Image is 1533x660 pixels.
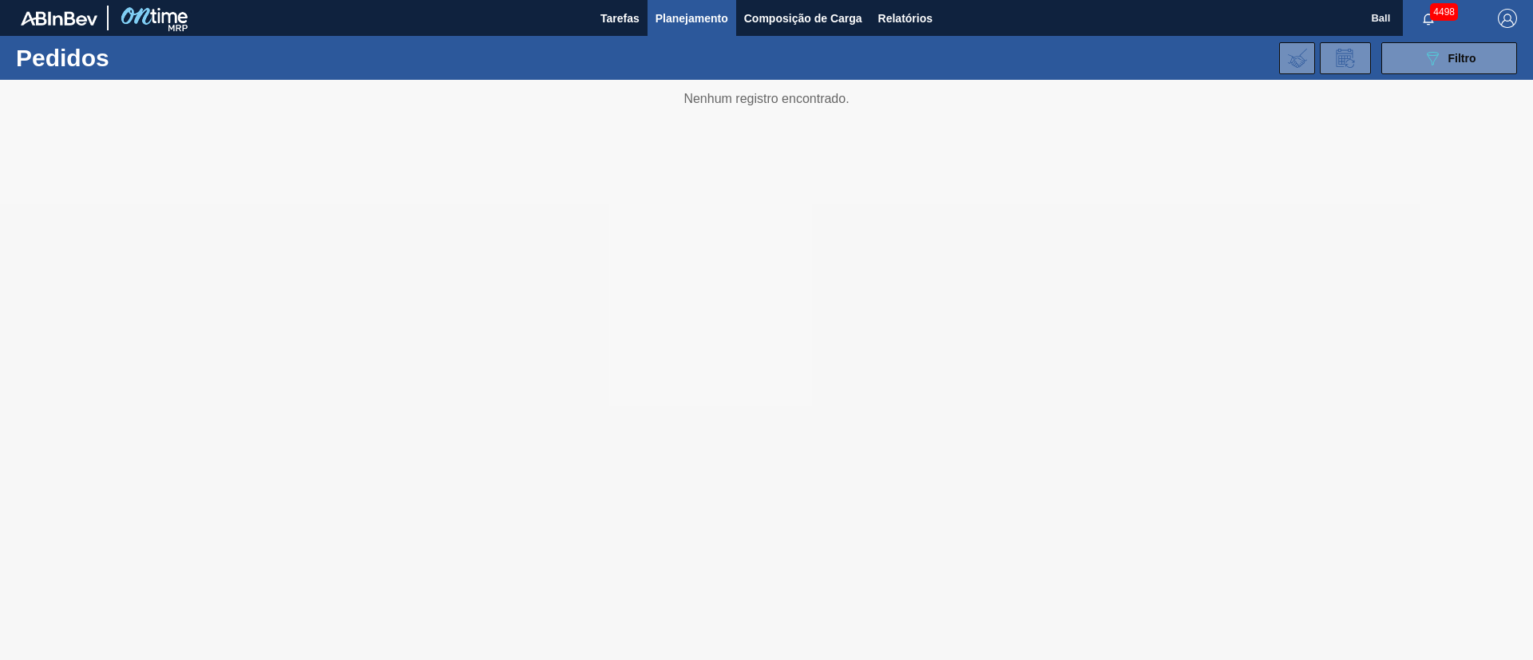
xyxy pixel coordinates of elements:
div: Importar Negociações dos Pedidos [1279,42,1315,74]
img: Logout [1498,9,1517,28]
img: TNhmsLtSVTkK8tSr43FrP2fwEKptu5GPRR3wAAAABJRU5ErkJggg== [21,11,97,26]
div: Solicitação de Revisão de Pedidos [1320,42,1371,74]
span: Composição de Carga [744,9,862,28]
span: 4498 [1430,3,1458,21]
span: Tarefas [600,9,640,28]
span: Planejamento [656,9,728,28]
button: Filtro [1381,42,1517,74]
h1: Pedidos [16,49,255,67]
span: Relatórios [878,9,933,28]
span: Filtro [1448,52,1476,65]
button: Notificações [1403,7,1454,30]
